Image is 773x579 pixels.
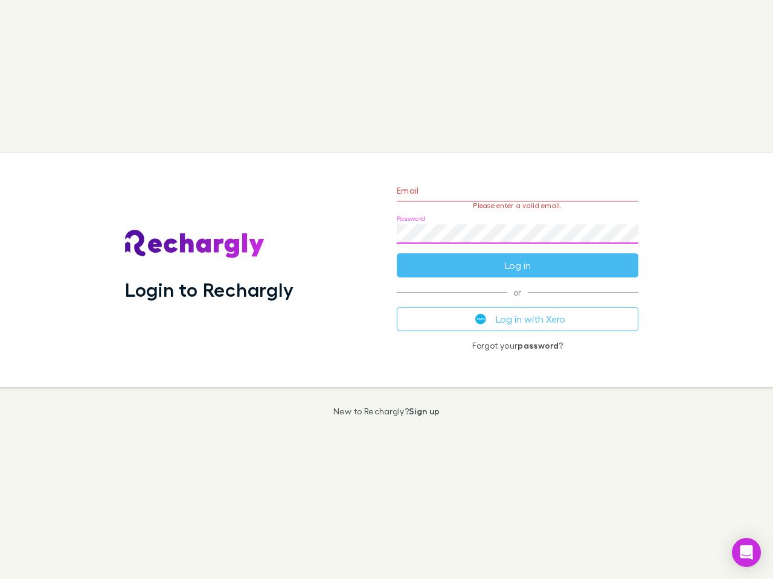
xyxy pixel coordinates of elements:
[397,214,425,223] label: Password
[409,406,440,416] a: Sign up
[397,292,638,293] span: or
[397,341,638,350] p: Forgot your ?
[732,538,761,567] div: Open Intercom Messenger
[397,307,638,331] button: Log in with Xero
[125,278,293,301] h1: Login to Rechargly
[397,201,638,210] p: Please enter a valid email.
[518,340,559,350] a: password
[397,253,638,277] button: Log in
[475,314,486,324] img: Xero's logo
[125,230,265,259] img: Rechargly's Logo
[333,407,440,416] p: New to Rechargly?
